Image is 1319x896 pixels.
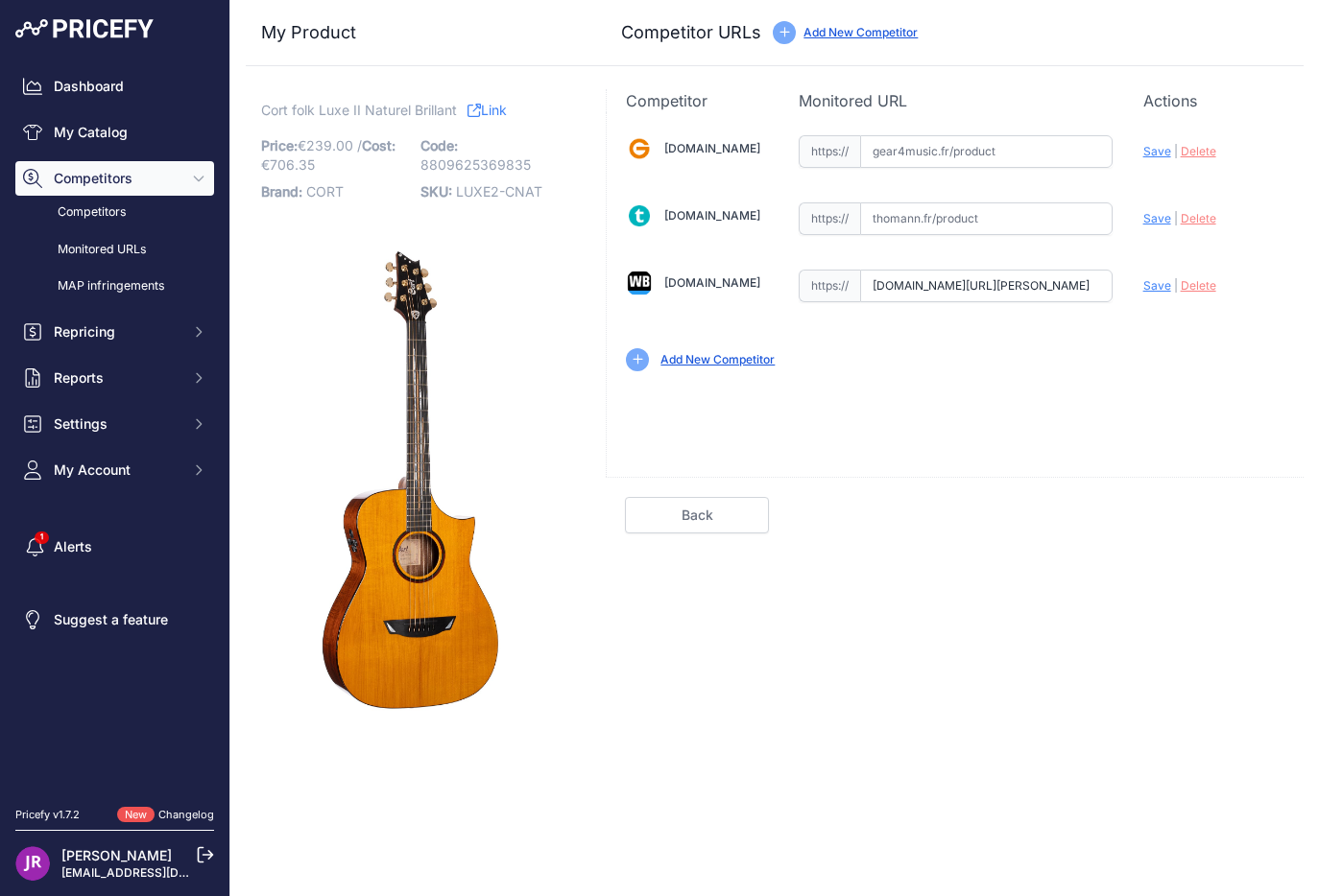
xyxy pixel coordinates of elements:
a: MAP infringements [15,270,214,303]
span: Competitors [54,169,180,188]
button: Reports [15,361,214,395]
span: 239.00 [306,137,353,153]
span: Delete [1181,211,1216,225]
span: | [1174,278,1178,293]
h3: Competitor URLs [621,19,761,46]
a: Add New Competitor [803,25,918,39]
input: gear4music.fr/product [860,135,1113,168]
span: My Account [54,460,180,480]
span: Save [1143,278,1171,293]
a: [DOMAIN_NAME] [664,141,760,155]
div: Pricefy v1.7.2 [15,807,80,823]
span: https:// [799,202,860,235]
span: Delete [1181,278,1216,293]
a: Link [468,98,507,122]
p: € [261,132,409,178]
span: 8809625369835 [420,156,531,173]
span: https:// [799,135,860,168]
span: https:// [799,270,860,302]
a: My Catalog [15,115,214,150]
a: Suggest a feature [15,602,214,637]
a: Alerts [15,530,214,564]
a: [EMAIL_ADDRESS][DOMAIN_NAME] [61,865,262,880]
span: Repricing [54,322,180,342]
button: Competitors [15,161,214,196]
span: Settings [54,414,180,434]
input: thomann.fr/product [860,202,1113,235]
a: Dashboard [15,69,214,104]
p: Competitor [626,89,767,112]
span: Delete [1181,144,1216,158]
a: Add New Competitor [660,352,775,366]
span: Code: [420,137,458,153]
span: Price: [261,137,298,153]
input: woodbrass.com/product [860,270,1113,302]
span: Cost: [362,137,396,153]
a: Monitored URLs [15,233,214,267]
span: / € [261,137,396,173]
span: | [1174,211,1178,225]
button: Repricing [15,315,214,349]
a: [PERSON_NAME] [61,847,172,863]
span: SKU: [420,183,452,200]
span: Save [1143,211,1171,225]
span: LUXE2-CNAT [456,183,542,200]
span: Brand: [261,183,302,200]
a: [DOMAIN_NAME] [664,275,760,290]
span: Save [1143,144,1171,158]
a: Competitors [15,196,214,229]
a: Changelog [158,808,214,821]
span: Cort folk Luxe II Naturel Brillant [261,98,457,122]
span: CORT [306,183,344,200]
button: Settings [15,407,214,441]
span: New [117,807,155,823]
h3: My Product [261,19,567,46]
img: Pricefy Logo [15,19,154,38]
span: 706.35 [270,156,315,173]
span: | [1174,144,1178,158]
span: Reports [54,368,180,388]
nav: Sidebar [15,69,214,784]
button: My Account [15,453,214,487]
p: Monitored URL [799,89,1113,112]
a: [DOMAIN_NAME] [664,208,760,223]
p: Actions [1143,89,1284,112]
a: Back [625,497,769,533]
